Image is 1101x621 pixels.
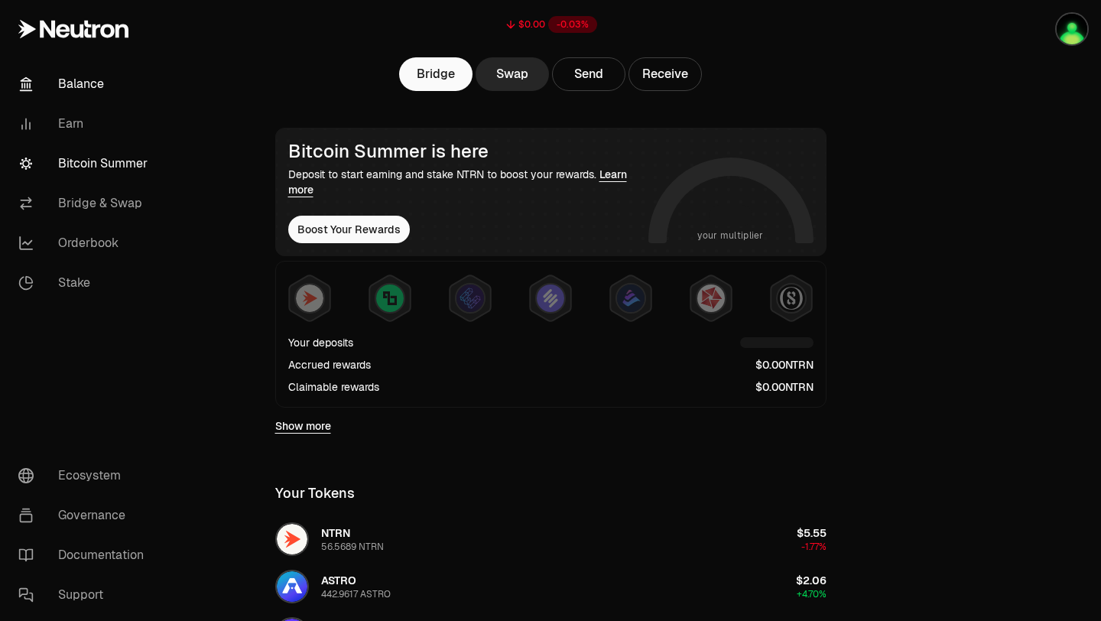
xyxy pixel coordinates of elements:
img: Bedrock Diamonds [617,284,645,312]
img: NTRN Logo [277,524,307,554]
button: Send [552,57,625,91]
div: 56.5689 NTRN [321,541,384,553]
a: Bridge & Swap [6,184,165,223]
div: 442.9617 ASTRO [321,588,391,600]
a: Show more [275,418,331,434]
a: Swap [476,57,549,91]
a: Bridge [399,57,473,91]
a: Support [6,575,165,615]
button: NTRN LogoNTRN56.5689 NTRN$5.55-1.77% [266,516,836,562]
img: NTRN [296,284,323,312]
button: Receive [628,57,702,91]
img: Solv Points [537,284,564,312]
span: +4.70% [797,588,827,600]
div: $0.00 [518,18,545,31]
span: ASTRO [321,574,356,587]
a: Balance [6,64,165,104]
div: Claimable rewards [288,379,379,395]
div: Accrued rewards [288,357,371,372]
a: Bitcoin Summer [6,144,165,184]
span: $5.55 [797,526,827,540]
img: EtherFi Points [456,284,484,312]
span: your multiplier [697,228,764,243]
div: -0.03% [548,16,597,33]
img: LEDGER-PHIL [1057,14,1087,44]
img: Lombard Lux [376,284,404,312]
span: NTRN [321,526,350,540]
div: Bitcoin Summer is here [288,141,642,162]
a: Orderbook [6,223,165,263]
a: Governance [6,496,165,535]
a: Earn [6,104,165,144]
span: $2.06 [796,574,827,587]
img: Structured Points [778,284,805,312]
button: ASTRO LogoASTRO442.9617 ASTRO$2.06+4.70% [266,564,836,610]
a: Documentation [6,535,165,575]
img: Mars Fragments [697,284,725,312]
div: Deposit to start earning and stake NTRN to boost your rewards. [288,167,642,197]
a: Ecosystem [6,456,165,496]
a: Stake [6,263,165,303]
div: Your Tokens [275,483,355,504]
span: -1.77% [801,541,827,553]
img: ASTRO Logo [277,571,307,602]
div: Your deposits [288,335,353,350]
button: Boost Your Rewards [288,216,410,243]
